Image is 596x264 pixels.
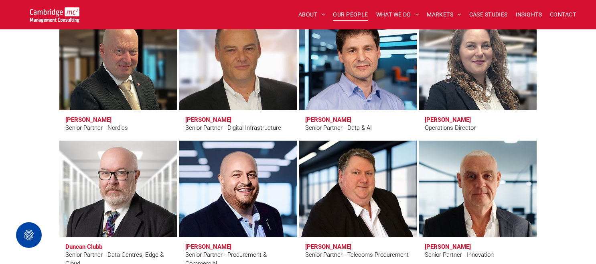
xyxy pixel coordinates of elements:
[329,8,372,21] a: OUR PEOPLE
[65,243,102,250] h3: Duncan Clubb
[512,8,546,21] a: INSIGHTS
[30,7,79,23] img: Go to Homepage
[305,243,351,250] h3: [PERSON_NAME]
[423,8,465,21] a: MARKETS
[425,116,471,123] h3: [PERSON_NAME]
[59,141,177,237] a: Duncan Clubb
[176,11,300,113] a: Andy Bax
[419,14,537,110] a: Serena Catapano
[294,8,329,21] a: ABOUT
[372,8,423,21] a: WHAT WE DO
[65,116,111,123] h3: [PERSON_NAME]
[419,141,537,237] a: Matt Lawson
[425,123,476,133] div: Operations Director
[425,250,494,260] div: Senior Partner - Innovation
[465,8,512,21] a: CASE STUDIES
[305,123,372,133] div: Senior Partner - Data & AI
[305,250,409,260] div: Senior Partner - Telecoms Procurement
[59,14,177,110] a: Erling Aronsveen
[185,243,231,250] h3: [PERSON_NAME]
[299,14,417,110] a: Simon Brueckheimer
[425,243,471,250] h3: [PERSON_NAME]
[65,123,128,133] div: Senior Partner - Nordics
[299,141,417,237] a: Eric Green
[30,8,79,17] a: Your Business Transformed | Cambridge Management Consulting
[179,141,297,237] a: Andy Everest
[185,123,281,133] div: Senior Partner - Digital Infrastructure
[185,116,231,123] h3: [PERSON_NAME]
[546,8,580,21] a: CONTACT
[305,116,351,123] h3: [PERSON_NAME]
